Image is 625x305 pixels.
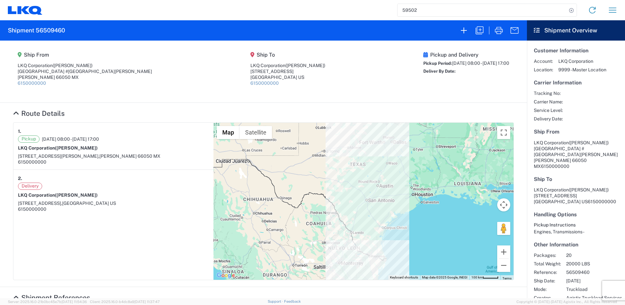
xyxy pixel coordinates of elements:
[18,183,42,190] span: Delivery
[534,252,561,258] span: Packages:
[566,278,622,284] span: [DATE]
[18,68,152,74] div: [GEOGRAPHIC_DATA] #[GEOGRAPHIC_DATA][PERSON_NAME]
[18,153,99,159] span: [STREET_ADDRESS][PERSON_NAME],
[471,276,482,279] span: 100 km
[534,116,563,122] span: Delivery Date:
[534,99,563,105] span: Carrier Name:
[55,192,98,198] span: ([PERSON_NAME])
[534,211,618,218] h5: Handling Options
[18,174,22,183] strong: 2.
[566,295,622,301] span: Agistix Truckload Services
[534,58,553,64] span: Account:
[534,269,561,275] span: Reference:
[558,67,606,73] span: 9999 - Master Location
[250,68,325,74] div: [STREET_ADDRESS]
[497,222,510,235] button: Drag Pegman onto the map to open Street View
[534,187,618,205] address: [GEOGRAPHIC_DATA] US
[534,187,609,198] span: LKQ Corporation [STREET_ADDRESS]
[217,126,240,139] button: Show street map
[8,300,87,304] span: Server: 2025.16.0-21b0bc45e7b
[13,109,65,117] a: Hide Details
[534,242,618,248] h5: Other Information
[534,278,561,284] span: Ship Date:
[534,286,561,292] span: Mode:
[397,4,567,16] input: Shipment, tracking or reference number
[62,201,116,206] span: [GEOGRAPHIC_DATA] US
[423,61,452,66] span: Pickup Period:
[569,140,609,145] span: ([PERSON_NAME])
[534,129,618,135] h5: Ship From
[250,63,325,68] div: LKQ Corporation
[566,261,622,267] span: 20000 LBS
[527,20,625,41] header: Shipment Overview
[588,199,616,204] span: 6150000000
[534,146,618,157] span: [GEOGRAPHIC_DATA] #[GEOGRAPHIC_DATA][PERSON_NAME]
[534,140,569,145] span: LKQ Corporation
[534,229,618,235] div: Engines, Transmissions -
[18,127,21,135] strong: 1.
[516,299,617,305] span: Copyright © [DATE]-[DATE] Agistix Inc., All Rights Reserved
[18,192,98,198] strong: LKQ Corporation
[99,153,160,159] span: [PERSON_NAME] 66050 MX
[8,27,65,34] h2: Shipment 56509460
[18,81,46,86] a: 6150000000
[285,63,325,68] span: ([PERSON_NAME])
[284,299,301,303] a: Feedback
[497,259,510,272] button: Zoom out
[215,271,237,280] img: Google
[422,276,467,279] span: Map data ©2025 Google, INEGI
[534,90,563,96] span: Tracking No:
[61,300,87,304] span: [DATE] 11:54:36
[534,107,563,113] span: Service Level:
[18,52,152,58] h5: Ship From
[558,58,606,64] span: LKQ Corporation
[541,164,569,169] span: 6150000000
[13,294,90,302] a: Hide Details
[390,275,418,280] button: Keyboard shortcuts
[534,80,618,86] h5: Carrier Information
[250,52,325,58] h5: Ship To
[534,140,618,169] address: [PERSON_NAME] 66050 MX
[423,52,509,58] h5: Pickup and Delivery
[497,126,510,139] button: Toggle fullscreen view
[18,201,62,206] span: [STREET_ADDRESS],
[250,74,325,80] div: [GEOGRAPHIC_DATA] US
[534,295,561,301] span: Creator:
[534,222,618,228] h6: Pickup Instructions
[569,187,609,192] span: ([PERSON_NAME])
[566,252,622,258] span: 20
[497,245,510,259] button: Zoom in
[215,271,237,280] a: Open this area in Google Maps (opens a new window)
[18,145,98,151] strong: LKQ Corporation
[240,126,272,139] button: Show satellite imagery
[42,136,99,142] span: [DATE] 08:00 - [DATE] 17:00
[502,277,512,280] a: Terms
[469,275,500,280] button: Map Scale: 100 km per 45 pixels
[566,286,622,292] span: Truckload
[53,63,93,68] span: ([PERSON_NAME])
[18,135,40,143] span: Pickup
[534,67,553,73] span: Location:
[90,300,160,304] span: Client: 2025.16.0-b4dc8a9
[18,206,209,212] div: 6150000000
[18,159,209,165] div: 6150000000
[55,145,98,151] span: ([PERSON_NAME])
[250,81,279,86] a: 6150000000
[134,300,160,304] span: [DATE] 11:37:47
[534,47,618,54] h5: Customer Information
[534,261,561,267] span: Total Weight:
[452,61,509,66] span: [DATE] 08:00 - [DATE] 17:00
[423,69,456,74] span: Deliver By Date:
[18,74,152,80] div: [PERSON_NAME] 66050 MX
[18,63,152,68] div: LKQ Corporation
[268,299,284,303] a: Support
[534,176,618,182] h5: Ship To
[497,198,510,211] button: Map camera controls
[566,269,622,275] span: 56509460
